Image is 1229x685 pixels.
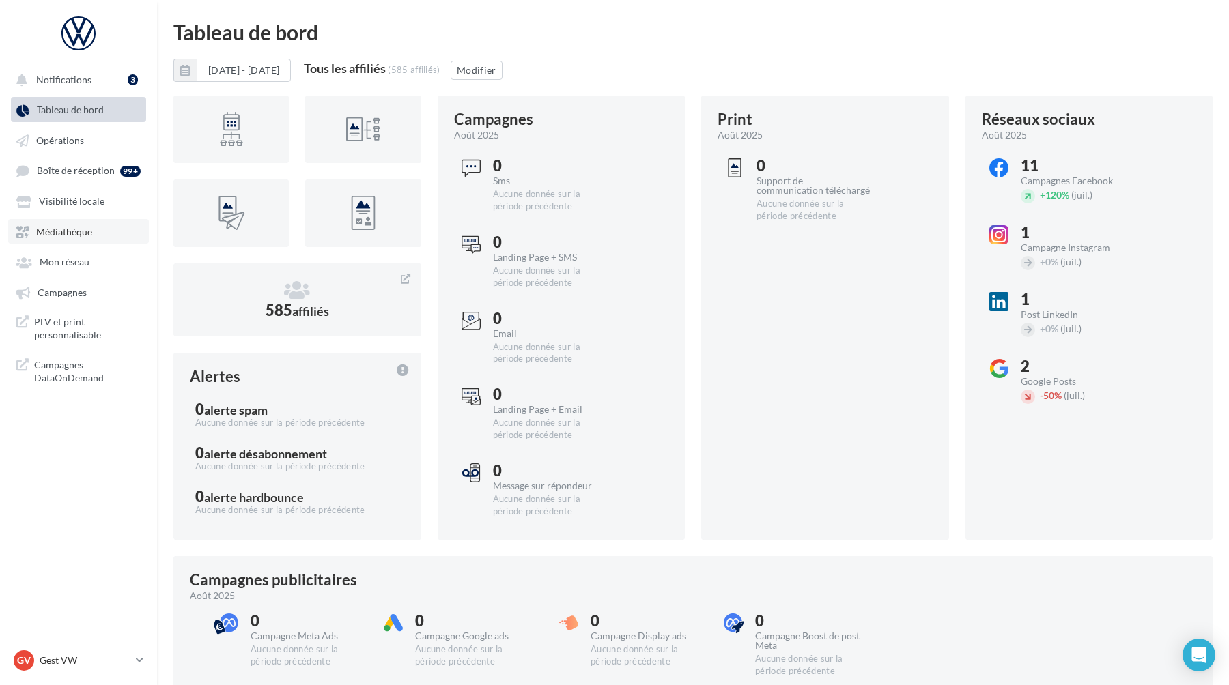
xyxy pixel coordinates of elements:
[195,504,399,516] div: Aucune donnée sur la période précédente
[1021,158,1135,173] div: 11
[454,112,533,127] div: Campagnes
[1021,243,1135,252] div: Campagne Instagram
[591,643,705,668] div: Aucune donnée sur la période précédente
[1060,256,1082,267] span: (juil.)
[493,252,607,262] div: Landing Page + SMS
[8,97,149,121] a: Tableau de bord
[493,158,607,173] div: 0
[493,417,607,441] div: Aucune donnée sur la période précédente
[128,74,138,85] div: 3
[173,59,291,82] button: [DATE] - [DATE]
[292,304,329,319] span: affiliés
[8,353,149,390] a: Campagnes DataOnDemand
[251,643,365,668] div: Aucune donnée sur la période précédente
[1040,189,1045,201] span: +
[493,481,607,491] div: Message sur répondeur
[493,188,607,213] div: Aucune donnée sur la période précédente
[204,448,327,460] div: alerte désabonnement
[1040,189,1069,201] span: 120%
[718,128,763,142] span: août 2025
[8,249,149,274] a: Mon réseau
[8,188,149,213] a: Visibilité locale
[38,287,87,298] span: Campagnes
[1040,256,1058,267] span: 0%
[1021,176,1135,186] div: Campagnes Facebook
[1021,292,1135,307] div: 1
[251,631,365,641] div: Campagne Meta Ads
[197,59,291,82] button: [DATE] - [DATE]
[415,631,529,641] div: Campagne Google ads
[451,61,503,80] button: Modifier
[195,446,399,461] div: 0
[493,329,607,338] div: Email
[17,654,31,667] span: GV
[120,166,141,177] div: 99+
[204,404,268,416] div: alerte spam
[37,104,104,116] span: Tableau de bord
[251,613,365,628] div: 0
[173,22,1213,42] div: Tableau de bord
[190,369,240,384] div: Alertes
[40,654,130,667] p: Gest VW
[755,631,869,650] div: Campagne Boost de post Meta
[36,134,84,146] span: Opérations
[1021,377,1135,386] div: Google Posts
[415,643,529,668] div: Aucune donnée sur la période précédente
[1071,189,1092,201] span: (juil.)
[8,310,149,347] a: PLV et print personnalisable
[1021,359,1135,374] div: 2
[37,165,115,177] span: Boîte de réception
[755,613,869,628] div: 0
[266,301,329,319] span: 585
[1040,323,1058,334] span: 0%
[982,112,1095,127] div: Réseaux sociaux
[1040,256,1045,267] span: +
[1064,390,1085,401] span: (juil.)
[34,315,141,342] span: PLV et print personnalisable
[8,128,149,152] a: Opérations
[757,158,871,173] div: 0
[755,653,869,677] div: Aucune donnée sur la période précédente
[304,62,386,74] div: Tous les affiliés
[40,257,89,268] span: Mon réseau
[493,387,607,402] div: 0
[493,341,607,366] div: Aucune donnée sur la période précédente
[36,74,91,85] span: Notifications
[493,176,607,186] div: Sms
[493,493,607,518] div: Aucune donnée sur la période précédente
[1040,390,1062,401] span: 50%
[195,402,399,417] div: 0
[195,489,399,504] div: 0
[195,461,399,473] div: Aucune donnée sur la période précédente
[190,572,357,587] div: Campagnes publicitaires
[1060,323,1082,334] span: (juil.)
[982,128,1027,142] span: août 2025
[493,265,607,289] div: Aucune donnée sur la période précédente
[1021,225,1135,240] div: 1
[493,463,607,478] div: 0
[493,311,607,326] div: 0
[757,176,871,195] div: Support de communication téléchargé
[39,196,104,207] span: Visibilité locale
[8,219,149,244] a: Médiathèque
[34,358,141,385] span: Campagnes DataOnDemand
[454,128,499,142] span: août 2025
[195,417,399,429] div: Aucune donnée sur la période précédente
[190,589,235,602] span: août 2025
[493,235,607,250] div: 0
[415,613,529,628] div: 0
[1040,323,1045,334] span: +
[8,158,149,183] a: Boîte de réception 99+
[1040,390,1043,401] span: -
[8,280,149,304] a: Campagnes
[591,631,705,641] div: Campagne Display ads
[388,64,440,75] div: (585 affiliés)
[1183,639,1215,671] div: Open Intercom Messenger
[591,613,705,628] div: 0
[493,405,607,414] div: Landing Page + Email
[1021,310,1135,319] div: Post LinkedIn
[11,647,146,673] a: GV Gest VW
[8,67,143,91] button: Notifications 3
[718,112,752,127] div: Print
